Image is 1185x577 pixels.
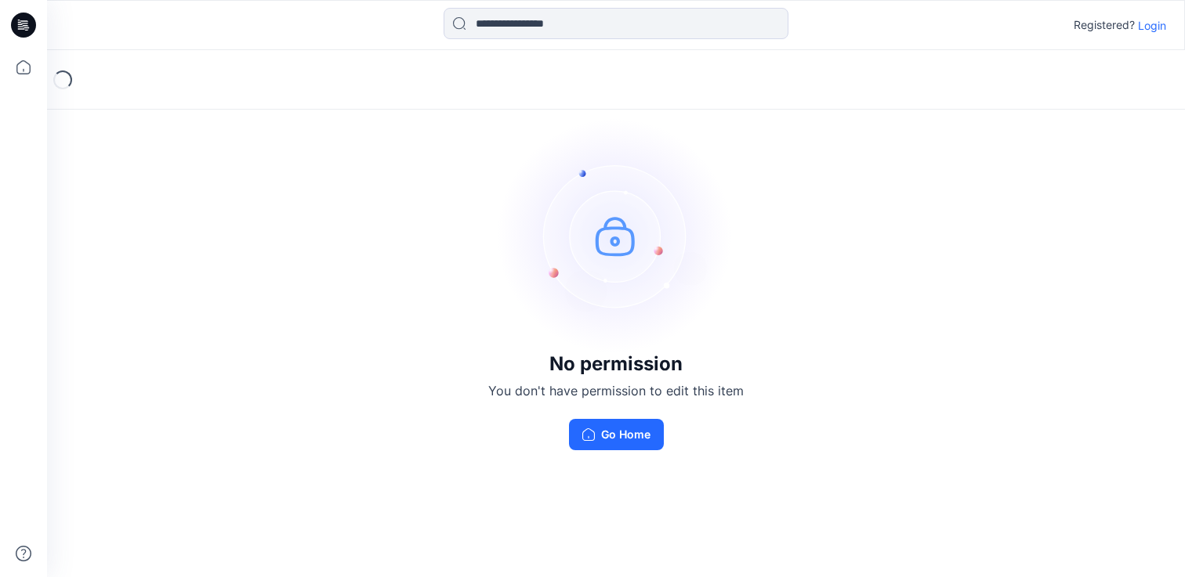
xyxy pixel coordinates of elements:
p: Registered? [1074,16,1135,34]
img: no-perm.svg [498,118,734,353]
p: You don't have permission to edit this item [488,381,744,400]
p: Login [1138,17,1166,34]
button: Go Home [569,419,664,450]
h3: No permission [488,353,744,375]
